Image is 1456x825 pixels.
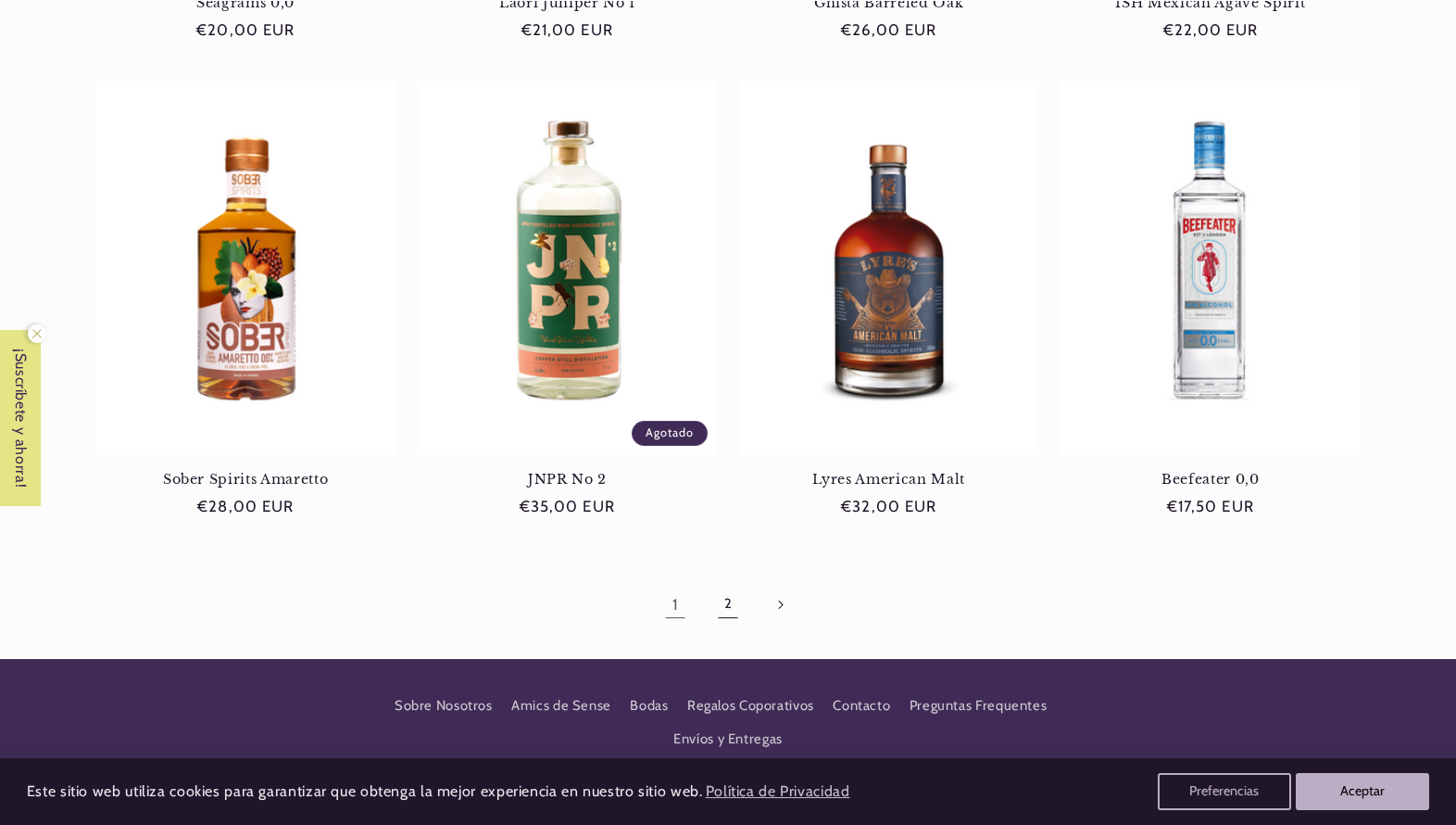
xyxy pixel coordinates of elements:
a: Página 2 [707,583,749,626]
a: Página 1 [654,583,697,626]
span: Este sitio web utiliza cookies para garantizar que obtenga la mejor experiencia en nuestro sitio ... [27,782,703,800]
a: JNPR No 2 [418,471,717,488]
a: Página siguiente [759,583,802,626]
a: Bodas [630,689,668,722]
a: Sober Spirits Amaretto [96,471,395,488]
a: Política de Privacidad (opens in a new tab) [702,776,852,808]
a: Beefeater 0,0 [1061,471,1360,488]
a: Envíos y Entregas [673,723,783,756]
button: Aceptar [1296,773,1429,810]
a: Regalos Coporativos [687,689,814,722]
a: Contacto [833,689,890,722]
button: Preferencias [1158,773,1291,810]
a: Sobre Nosotros [395,694,493,723]
nav: Paginación [96,583,1361,626]
a: Preguntas Frequentes [910,689,1048,722]
a: Amics de Sense [511,689,611,722]
span: ¡Suscríbete y ahorra! [2,330,40,506]
a: Lyres American Malt [739,471,1038,488]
